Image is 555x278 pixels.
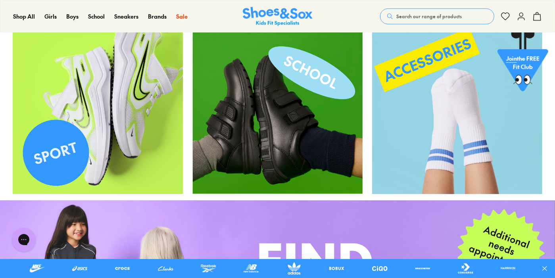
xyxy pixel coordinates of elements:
span: Sale [176,12,188,20]
a: Jointhe FREE Fit Club [497,32,548,95]
span: Sneakers [114,12,138,20]
a: Brands [148,12,167,21]
span: Boys [66,12,79,20]
span: Brands [148,12,167,20]
a: Boys [66,12,79,21]
img: SHOP_SCHOOL_bd0f2d3c-0e5a-47d3-80c0-6e901c60d96f.png [192,24,363,194]
a: Sale [176,12,188,21]
a: Sneakers [114,12,138,21]
a: Girls [44,12,57,21]
span: Shop All [13,12,35,20]
a: School [88,12,105,21]
a: Shop All [13,12,35,21]
img: SHOP_SPORT_2517a3d1-3285-41af-b5ae-06533d7f95a1.png [13,24,183,194]
a: Shoes & Sox [243,7,313,26]
p: the FREE Fit Club [497,48,548,77]
span: Join [506,54,517,62]
img: SHOP_ACCESSORIES.png [372,24,542,194]
span: Girls [44,12,57,20]
span: School [88,12,105,20]
button: Search our range of products [380,8,494,24]
img: SNS_Logo_Responsive.svg [243,7,313,26]
span: Search our range of products [396,13,462,20]
iframe: Gorgias live chat messenger [8,225,40,254]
